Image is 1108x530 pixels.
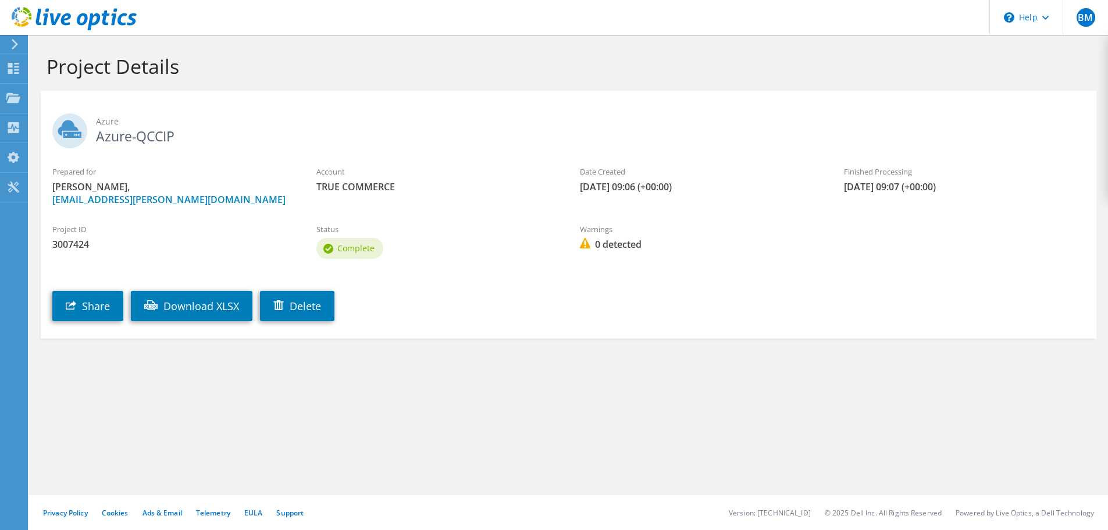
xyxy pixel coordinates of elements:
svg: \n [1004,12,1014,23]
a: Support [276,508,304,518]
span: [PERSON_NAME], [52,180,293,206]
a: Privacy Policy [43,508,88,518]
span: TRUE COMMERCE [316,180,557,193]
label: Finished Processing [844,166,1085,177]
a: Ads & Email [142,508,182,518]
a: Share [52,291,123,321]
a: Cookies [102,508,129,518]
a: [EMAIL_ADDRESS][PERSON_NAME][DOMAIN_NAME] [52,193,286,206]
span: 0 detected [580,238,821,251]
label: Date Created [580,166,821,177]
h1: Project Details [47,54,1085,79]
a: Download XLSX [131,291,252,321]
li: Powered by Live Optics, a Dell Technology [956,508,1094,518]
label: Warnings [580,223,821,235]
span: BM [1077,8,1095,27]
label: Account [316,166,557,177]
h2: Azure-QCCIP [52,113,1085,143]
a: Telemetry [196,508,230,518]
li: Version: [TECHNICAL_ID] [729,508,811,518]
span: [DATE] 09:06 (+00:00) [580,180,821,193]
label: Status [316,223,557,235]
label: Prepared for [52,166,293,177]
a: Delete [260,291,334,321]
span: Azure [96,115,1085,128]
a: EULA [244,508,262,518]
span: [DATE] 09:07 (+00:00) [844,180,1085,193]
li: © 2025 Dell Inc. All Rights Reserved [825,508,942,518]
label: Project ID [52,223,293,235]
span: 3007424 [52,238,293,251]
span: Complete [337,243,375,254]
